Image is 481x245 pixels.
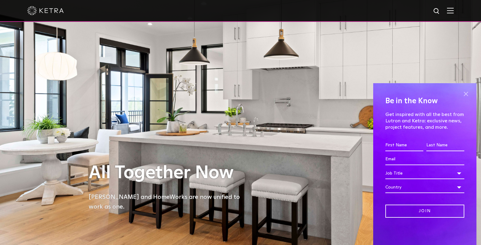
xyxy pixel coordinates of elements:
img: Hamburger%20Nav.svg [447,8,454,13]
input: Join [385,205,464,218]
img: ketra-logo-2019-white [27,6,64,15]
h1: All Together Now [89,163,244,183]
input: Last Name [426,140,464,151]
div: [PERSON_NAME] and HomeWorks are now unified to work as one. [89,192,244,212]
div: Job Title [385,168,464,179]
h4: Be in the Know [385,95,464,107]
div: Country [385,182,464,193]
img: search icon [433,8,441,15]
p: Get inspired with all the best from Lutron and Ketra: exclusive news, project features, and more. [385,111,464,130]
input: Email [385,154,464,165]
input: First Name [385,140,423,151]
